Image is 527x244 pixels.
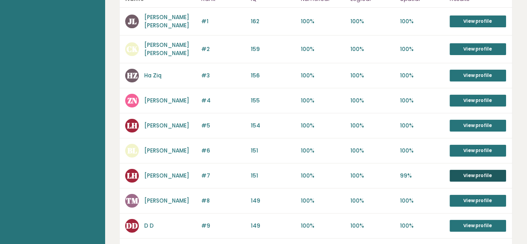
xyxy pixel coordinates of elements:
[400,197,444,205] p: 100%
[144,97,189,104] a: [PERSON_NAME]
[201,71,245,80] p: #3
[450,145,506,157] a: View profile
[251,197,295,205] p: 149
[450,70,506,81] a: View profile
[144,41,189,57] a: [PERSON_NAME] [PERSON_NAME]
[127,44,138,54] text: CK
[251,222,295,230] p: 149
[144,222,154,229] a: D D
[251,147,295,155] p: 151
[350,147,395,155] p: 100%
[201,222,245,230] p: #9
[144,122,189,129] a: [PERSON_NAME]
[350,97,395,105] p: 100%
[201,147,245,155] p: #6
[350,222,395,230] p: 100%
[301,122,345,130] p: 100%
[450,15,506,27] a: View profile
[251,97,295,105] p: 155
[450,120,506,132] a: View profile
[201,97,245,105] p: #4
[301,97,345,105] p: 100%
[127,120,137,131] text: LH
[127,95,137,106] text: ZN
[301,222,345,230] p: 100%
[201,45,245,53] p: #2
[450,195,506,207] a: View profile
[126,195,138,206] text: TM
[400,172,444,180] p: 99%
[251,122,295,130] p: 154
[350,122,395,130] p: 100%
[301,17,345,25] p: 100%
[301,45,345,53] p: 100%
[301,147,345,155] p: 100%
[251,172,295,180] p: 151
[201,17,245,25] p: #1
[251,45,295,53] p: 159
[301,71,345,80] p: 100%
[400,97,444,105] p: 100%
[144,172,189,179] a: [PERSON_NAME]
[127,145,137,156] text: BL
[450,95,506,107] a: View profile
[450,170,506,182] a: View profile
[400,71,444,80] p: 100%
[126,220,138,231] text: DD
[251,17,295,25] p: 162
[144,197,189,204] a: [PERSON_NAME]
[350,197,395,205] p: 100%
[301,197,345,205] p: 100%
[144,71,162,79] a: Ha Ziq
[350,45,395,53] p: 100%
[127,170,137,181] text: LH
[400,222,444,230] p: 100%
[127,70,137,81] text: HZ
[400,122,444,130] p: 100%
[201,172,245,180] p: #7
[144,147,189,154] a: [PERSON_NAME]
[144,13,189,29] a: [PERSON_NAME] [PERSON_NAME]
[400,17,444,25] p: 100%
[251,71,295,80] p: 156
[400,45,444,53] p: 100%
[301,172,345,180] p: 100%
[450,43,506,55] a: View profile
[350,71,395,80] p: 100%
[350,17,395,25] p: 100%
[400,147,444,155] p: 100%
[450,220,506,232] a: View profile
[201,122,245,130] p: #5
[201,197,245,205] p: #8
[350,172,395,180] p: 100%
[128,16,137,26] text: JL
